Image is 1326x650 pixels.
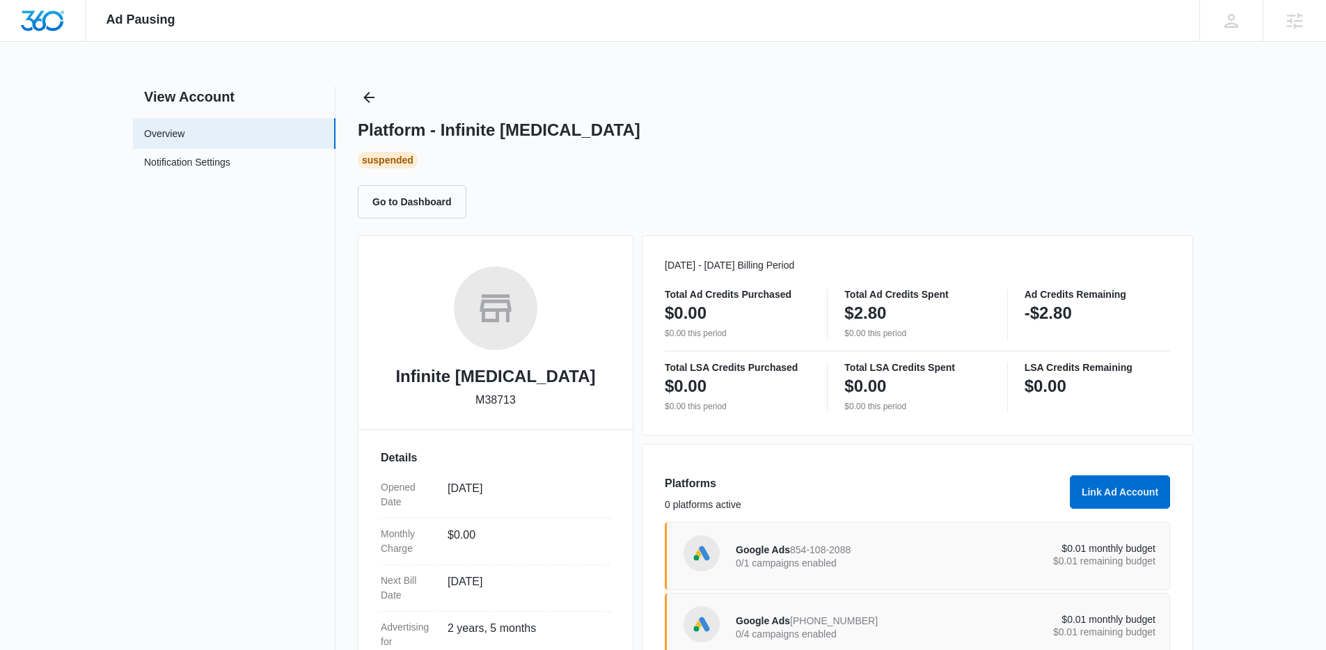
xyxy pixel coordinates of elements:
p: 0/4 campaigns enabled [736,629,946,639]
p: $0.01 remaining budget [946,556,1156,566]
p: -$2.80 [1025,302,1072,324]
h3: Details [381,450,610,466]
button: Link Ad Account [1070,475,1170,509]
a: Overview [144,127,184,141]
p: Total LSA Credits Spent [844,363,990,372]
p: $0.01 monthly budget [946,615,1156,624]
div: Suspended [358,152,418,168]
button: Go to Dashboard [358,185,466,219]
p: $0.01 remaining budget [946,627,1156,637]
dd: [DATE] [448,480,599,509]
dd: [DATE] [448,573,599,603]
h2: View Account [133,86,336,107]
div: Monthly Charge$0.00 [381,518,610,565]
p: LSA Credits Remaining [1025,363,1170,372]
span: Google Ads [736,544,790,555]
p: $0.00 this period [844,327,990,340]
p: Total LSA Credits Purchased [665,363,810,372]
p: Total Ad Credits Spent [844,290,990,299]
img: Google Ads [691,543,712,564]
span: 854-108-2088 [790,544,851,555]
div: Opened Date[DATE] [381,472,610,518]
dt: Advertising for [381,620,436,649]
img: Google Ads [691,614,712,635]
div: Next Bill Date[DATE] [381,565,610,612]
span: Google Ads [736,615,790,626]
h3: Platforms [665,475,1061,492]
span: Ad Pausing [106,13,175,27]
p: $2.80 [844,302,886,324]
a: Notification Settings [144,155,230,173]
p: Total Ad Credits Purchased [665,290,810,299]
p: $0.00 this period [665,400,810,413]
a: Go to Dashboard [358,196,475,207]
dd: $0.00 [448,527,599,556]
p: [DATE] - [DATE] Billing Period [665,258,1170,273]
h2: Infinite [MEDICAL_DATA] [395,364,595,389]
dt: Opened Date [381,480,436,509]
dd: 2 years, 5 months [448,620,599,649]
dt: Monthly Charge [381,527,436,556]
p: $0.00 this period [665,327,810,340]
p: M38713 [475,392,516,409]
p: $0.00 [844,375,886,397]
p: $0.00 this period [844,400,990,413]
p: $0.00 [1025,375,1066,397]
p: Ad Credits Remaining [1025,290,1170,299]
p: $0.01 monthly budget [946,544,1156,553]
p: $0.00 [665,375,707,397]
p: 0/1 campaigns enabled [736,558,946,568]
dt: Next Bill Date [381,573,436,603]
p: $0.00 [665,302,707,324]
button: Back [358,86,380,109]
h1: Platform - Infinite [MEDICAL_DATA] [358,120,640,141]
p: 0 platforms active [665,498,1061,512]
span: [PHONE_NUMBER] [790,615,878,626]
a: Google AdsGoogle Ads854-108-20880/1 campaigns enabled$0.01 monthly budget$0.01 remaining budget [665,522,1170,590]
